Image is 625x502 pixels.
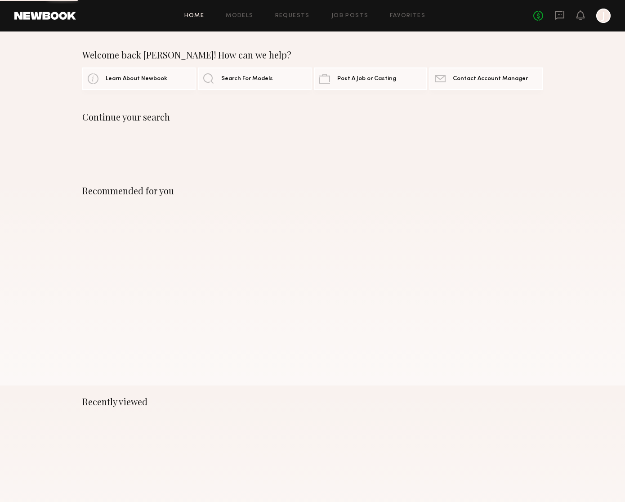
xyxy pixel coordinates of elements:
span: Search For Models [221,76,273,82]
a: Job Posts [331,13,369,19]
div: Continue your search [82,112,543,122]
div: Welcome back [PERSON_NAME]! How can we help? [82,49,543,60]
a: J [596,9,611,23]
span: Contact Account Manager [453,76,528,82]
a: Search For Models [198,67,311,90]
a: Models [226,13,253,19]
span: Post A Job or Casting [337,76,396,82]
div: Recently viewed [82,396,543,407]
a: Learn About Newbook [82,67,196,90]
a: Contact Account Manager [429,67,543,90]
span: Learn About Newbook [106,76,167,82]
div: Recommended for you [82,185,543,196]
a: Requests [275,13,310,19]
a: Post A Job or Casting [314,67,427,90]
a: Home [184,13,205,19]
a: Favorites [390,13,425,19]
